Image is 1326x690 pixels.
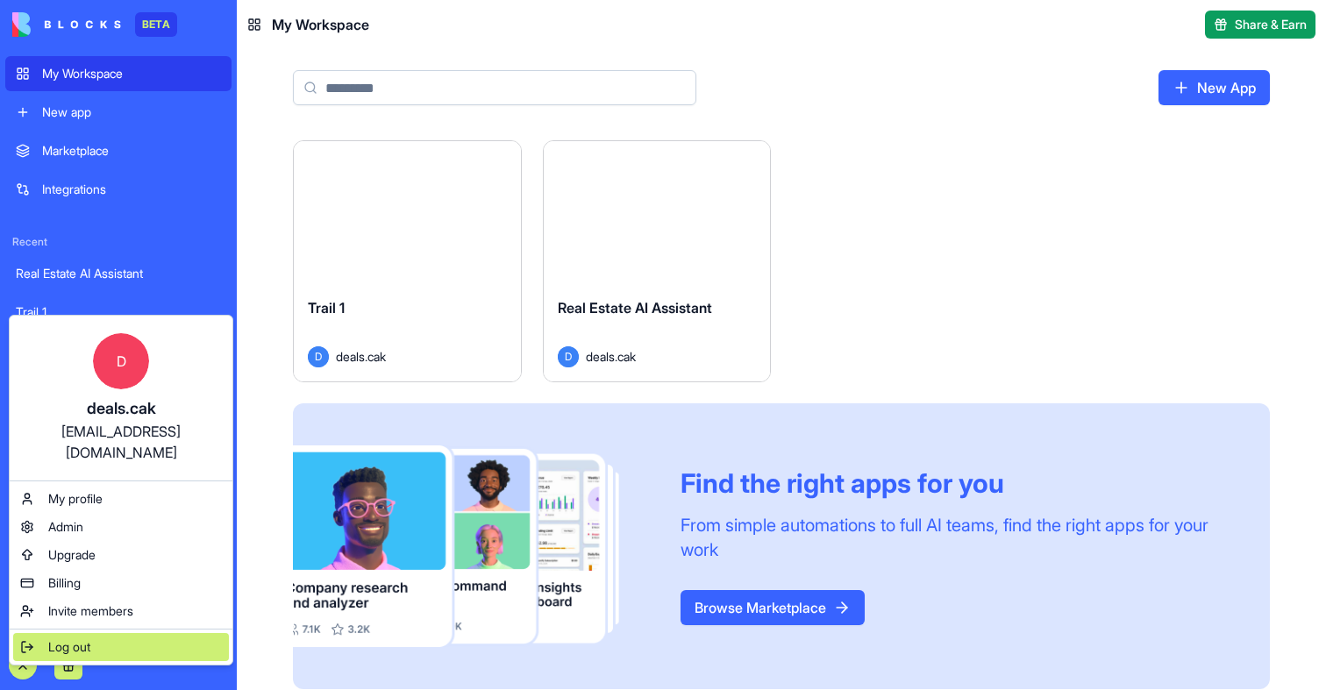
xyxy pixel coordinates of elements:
a: Ddeals.cak[EMAIL_ADDRESS][DOMAIN_NAME] [13,319,229,477]
span: Admin [48,518,83,536]
div: Trail 1 [16,303,221,321]
div: Real Estate AI Assistant [16,265,221,282]
span: Upgrade [48,546,96,564]
a: Upgrade [13,541,229,569]
a: Billing [13,569,229,597]
span: My profile [48,490,103,508]
span: Invite members [48,602,133,620]
a: Admin [13,513,229,541]
span: D [93,333,149,389]
div: [EMAIL_ADDRESS][DOMAIN_NAME] [27,421,215,463]
a: My profile [13,485,229,513]
div: deals.cak [27,396,215,421]
span: Log out [48,638,90,656]
span: Recent [5,235,232,249]
a: Invite members [13,597,229,625]
span: Billing [48,574,81,592]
